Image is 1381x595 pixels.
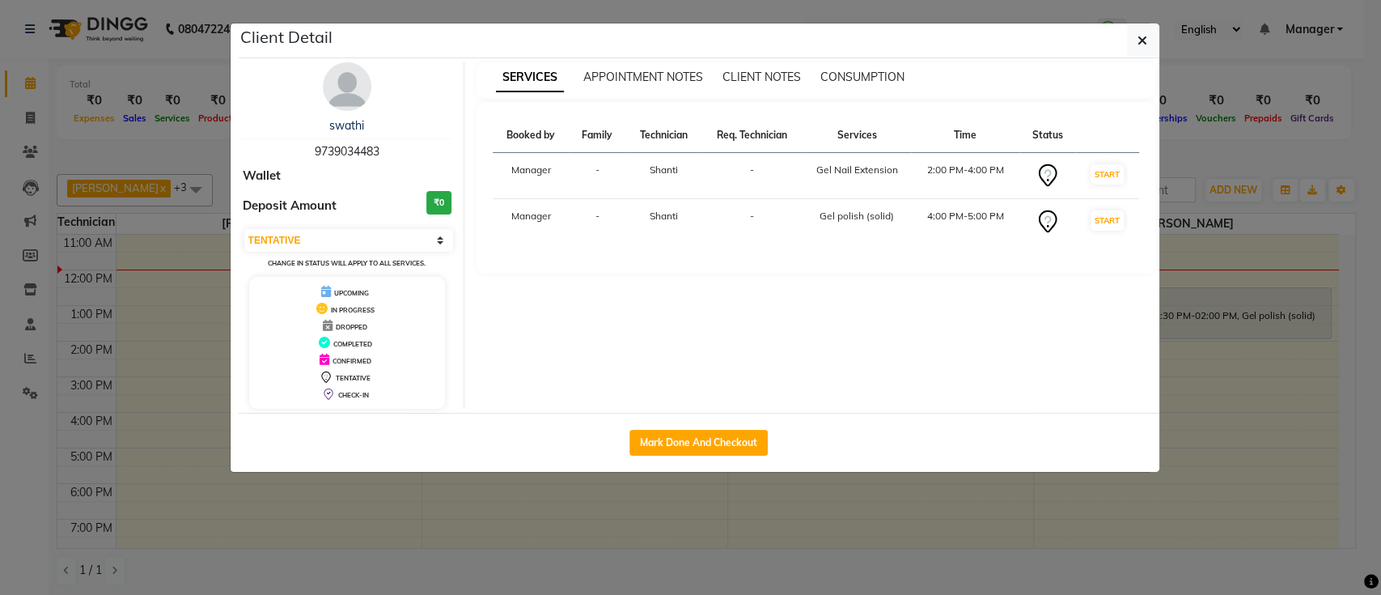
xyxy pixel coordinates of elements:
span: SERVICES [496,63,564,92]
span: Wallet [243,167,281,185]
td: Manager [493,199,569,245]
small: Change in status will apply to all services. [268,259,426,267]
span: APPOINTMENT NOTES [583,70,703,84]
h3: ₹0 [426,191,451,215]
span: Shanti [649,210,677,222]
td: - [569,199,625,245]
img: avatar [323,62,371,111]
div: Gel polish (solid) [811,209,901,223]
span: CONFIRMED [333,357,371,365]
th: Req. Technician [701,118,803,153]
span: TENTATIVE [336,374,371,382]
span: Deposit Amount [243,197,337,215]
th: Services [802,118,911,153]
td: - [701,199,803,245]
button: START [1091,164,1124,185]
th: Booked by [493,118,569,153]
td: 2:00 PM-4:00 PM [911,153,1019,199]
th: Time [911,118,1019,153]
span: 9739034483 [315,144,379,159]
a: swathi [329,118,364,133]
h5: Client Detail [240,25,333,49]
button: START [1091,210,1124,231]
span: CONSUMPTION [820,70,904,84]
span: Shanti [649,164,677,176]
th: Technician [625,118,701,153]
td: Manager [493,153,569,199]
span: DROPPED [336,323,367,331]
span: CHECK-IN [338,391,369,399]
span: UPCOMING [334,289,369,297]
span: IN PROGRESS [331,306,375,314]
th: Status [1019,118,1076,153]
th: Family [569,118,625,153]
span: COMPLETED [333,340,372,348]
span: CLIENT NOTES [722,70,801,84]
td: 4:00 PM-5:00 PM [911,199,1019,245]
td: - [569,153,625,199]
button: Mark Done And Checkout [629,430,768,456]
div: Gel Nail Extension [811,163,901,177]
td: - [701,153,803,199]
